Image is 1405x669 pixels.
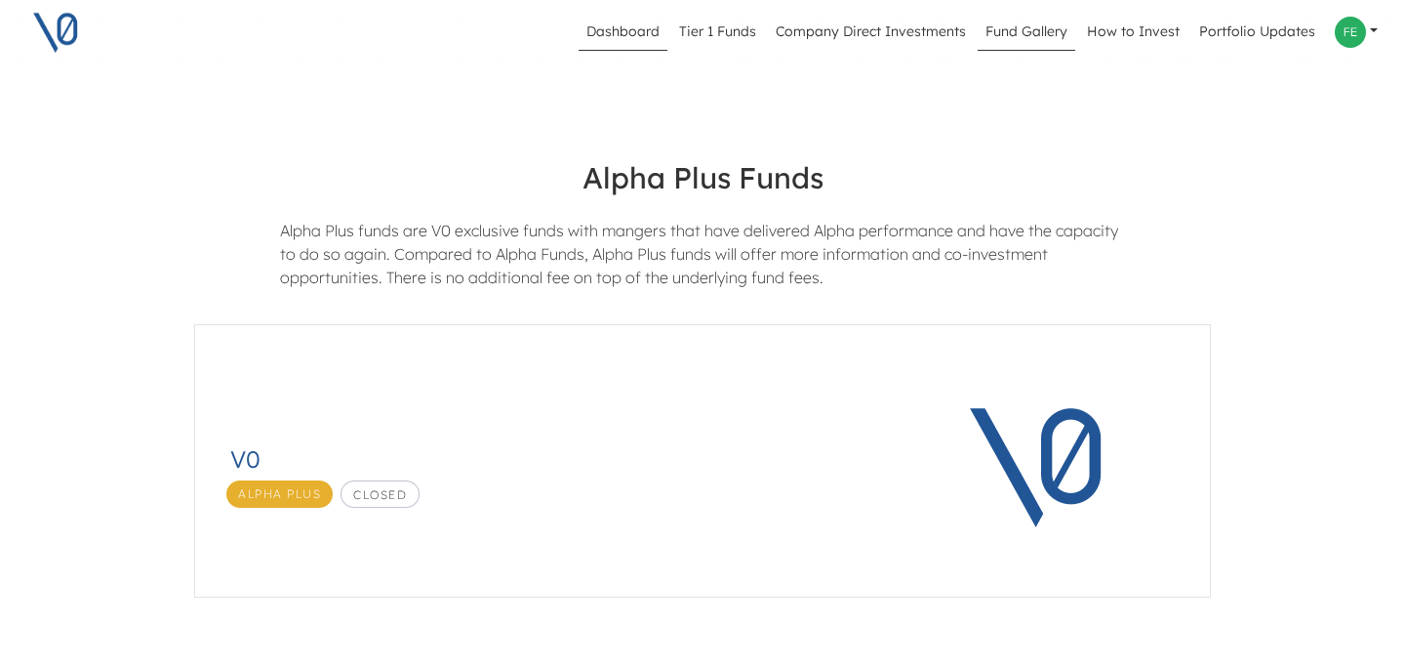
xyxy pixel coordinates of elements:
[178,145,1227,211] h4: Alpha Plus Funds
[978,14,1075,51] a: Fund Gallery
[1079,14,1187,51] a: How to Invest
[671,14,764,51] a: Tier 1 Funds
[1191,14,1323,51] a: Portfolio Updates
[341,481,420,508] span: Closed
[31,8,80,57] img: V0 logo
[579,14,667,51] a: Dashboard
[1335,17,1366,48] img: Profile
[265,219,1141,305] div: Alpha Plus funds are V0 exclusive funds with mangers that have delivered Alpha performance and ha...
[768,14,974,51] a: Company Direct Investments
[226,481,333,508] span: Alpha Plus
[919,341,1163,585] img: V0
[190,320,1215,602] a: V0Alpha PlusClosedV0
[230,445,856,474] h3: V0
